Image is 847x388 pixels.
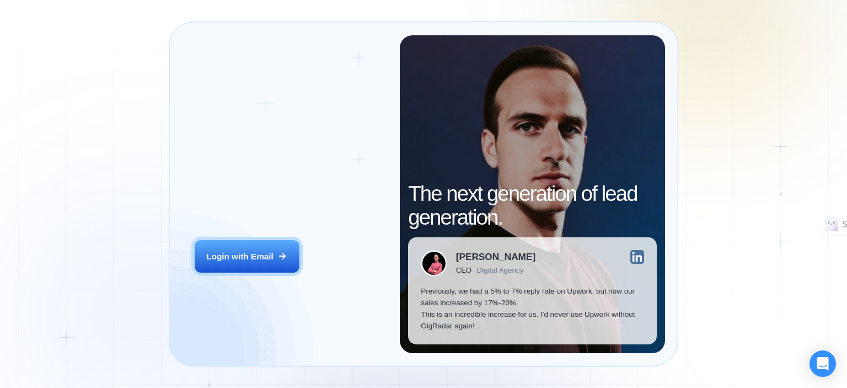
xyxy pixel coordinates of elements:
div: Open Intercom Messenger [810,350,836,377]
div: Login with Email [206,251,274,262]
h2: The next generation of lead generation. [408,182,657,228]
p: Previously, we had a 5% to 7% reply rate on Upwork, but now our sales increased by 17%-20%. This ... [421,285,644,332]
div: CEO [456,266,471,274]
div: [PERSON_NAME] [456,252,535,262]
button: Login with Email [195,240,299,273]
div: Digital Agency [477,266,524,274]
